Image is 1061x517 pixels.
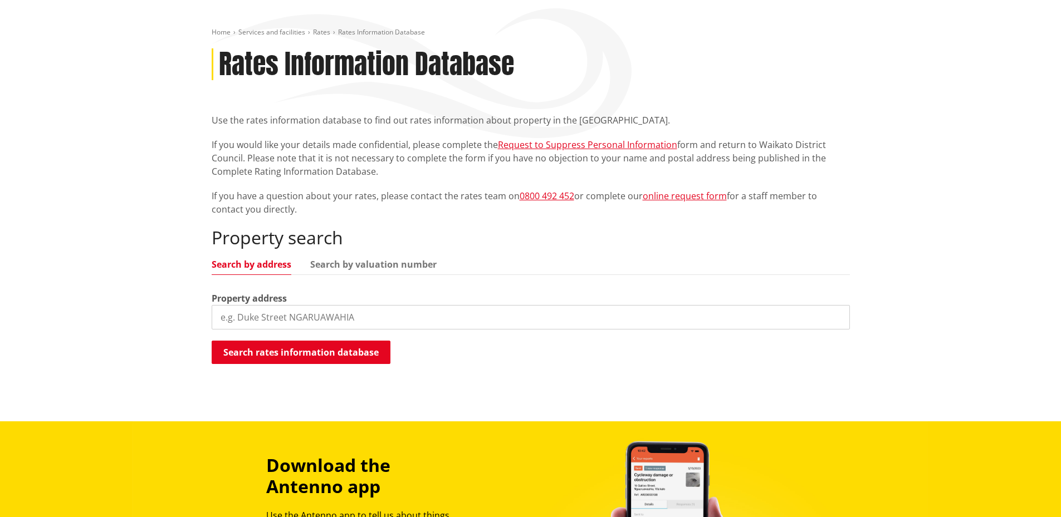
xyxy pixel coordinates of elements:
p: If you would like your details made confidential, please complete the form and return to Waikato ... [212,138,850,178]
a: Search by valuation number [310,260,437,269]
p: If you have a question about your rates, please contact the rates team on or complete our for a s... [212,189,850,216]
label: Property address [212,292,287,305]
a: Home [212,27,231,37]
span: Rates Information Database [338,27,425,37]
p: Use the rates information database to find out rates information about property in the [GEOGRAPHI... [212,114,850,127]
a: Services and facilities [238,27,305,37]
a: online request form [643,190,727,202]
a: Request to Suppress Personal Information [498,139,677,151]
nav: breadcrumb [212,28,850,37]
h2: Property search [212,227,850,248]
a: 0800 492 452 [520,190,574,202]
h1: Rates Information Database [219,48,514,81]
button: Search rates information database [212,341,390,364]
h3: Download the Antenno app [266,455,468,498]
a: Search by address [212,260,291,269]
a: Rates [313,27,330,37]
input: e.g. Duke Street NGARUAWAHIA [212,305,850,329]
